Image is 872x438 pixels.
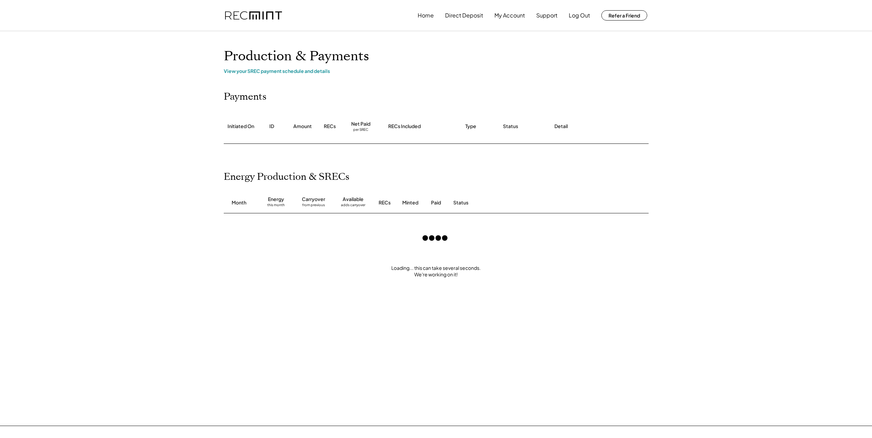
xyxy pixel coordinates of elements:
[228,123,254,130] div: Initiated On
[225,11,282,20] img: recmint-logotype%403x.png
[267,203,285,210] div: this month
[343,196,364,203] div: Available
[232,199,246,206] div: Month
[351,121,370,127] div: Net Paid
[353,127,368,133] div: per SREC
[569,9,590,22] button: Log Out
[302,203,325,210] div: from previous
[445,9,483,22] button: Direct Deposit
[503,123,518,130] div: Status
[293,123,312,130] div: Amount
[431,199,441,206] div: Paid
[224,171,349,183] h2: Energy Production & SRECs
[302,196,325,203] div: Carryover
[268,196,284,203] div: Energy
[224,91,267,103] h2: Payments
[494,9,525,22] button: My Account
[388,123,421,130] div: RECs Included
[224,68,649,74] div: View your SREC payment schedule and details
[217,265,655,278] div: Loading... this can take several seconds. We're working on it!
[536,9,557,22] button: Support
[379,199,391,206] div: RECs
[601,10,647,21] button: Refer a Friend
[453,199,570,206] div: Status
[269,123,274,130] div: ID
[224,48,649,64] h1: Production & Payments
[554,123,568,130] div: Detail
[341,203,365,210] div: adds carryover
[402,199,418,206] div: Minted
[465,123,476,130] div: Type
[418,9,434,22] button: Home
[324,123,336,130] div: RECs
